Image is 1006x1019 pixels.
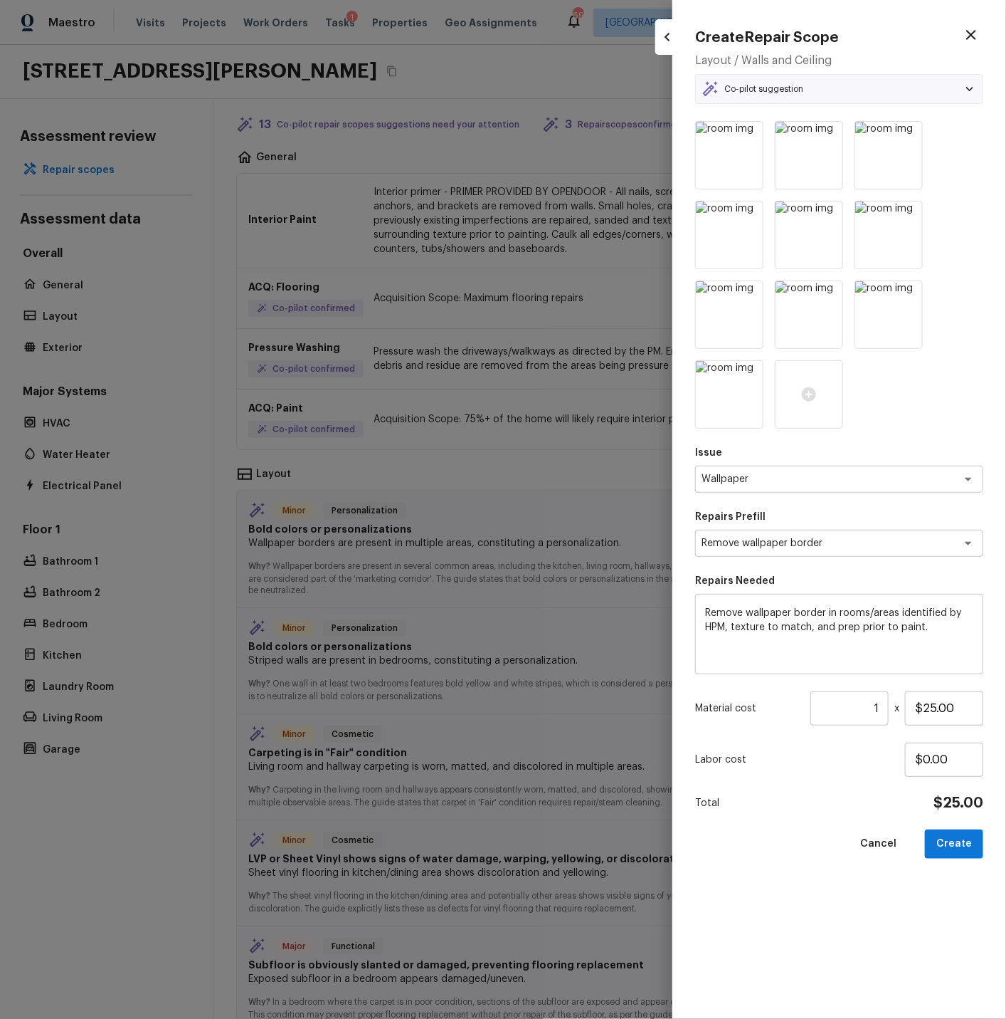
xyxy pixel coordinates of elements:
[849,830,908,859] button: Cancel
[695,701,805,716] p: Material cost
[695,691,983,726] div: x
[724,83,803,95] p: Co-pilot suggestion
[925,830,983,859] button: Create
[695,28,839,47] h4: Create Repair Scope
[695,796,719,810] p: Total
[695,510,983,524] p: Repairs Prefill
[705,606,973,663] textarea: Remove wallpaper border in rooms/areas identified by HPM, texture to match, and prep prior to paint.
[695,574,983,588] p: Repairs Needed
[696,122,763,189] img: room img
[696,202,763,268] img: room img
[958,533,978,553] button: Open
[701,472,937,486] textarea: Wallpaper
[855,281,922,348] img: room img
[695,446,983,460] p: Issue
[855,122,922,189] img: room img
[696,281,763,348] img: room img
[696,361,763,428] img: room img
[855,202,922,268] img: room img
[701,536,937,550] textarea: Remove wallpaper border
[775,122,842,189] img: room img
[695,53,983,68] h5: Layout / Walls and Ceiling
[695,753,905,767] p: Labor cost
[958,469,978,489] button: Open
[775,281,842,348] img: room img
[933,794,983,812] h4: $25.00
[775,202,842,268] img: room img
